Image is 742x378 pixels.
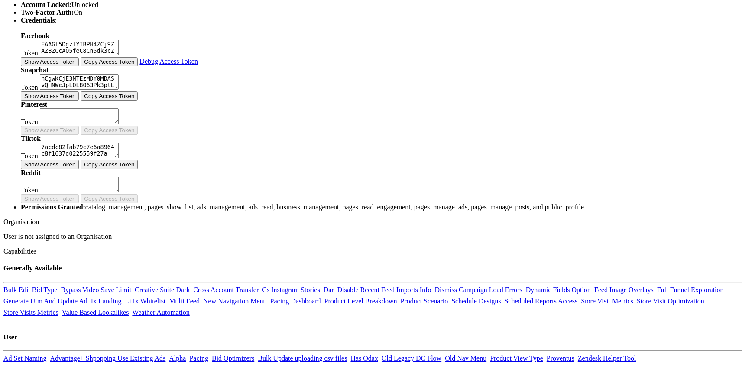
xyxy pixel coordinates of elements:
b: Snapchat [21,65,49,72]
a: Bid Optimizers [212,353,254,360]
a: Value Based Lookalikes [62,307,129,314]
button: Copy Access Token [81,90,138,99]
b: Reddit [21,167,41,175]
a: Creative Suite Dark [135,284,190,292]
textarea: EAAGf5DgztYIBPH4ZCj9ZAZBZCcAQ5feC8Cn5dk3cZCC5tQeVsmZCqrxVtOlczbeFt5B2YYfnJ2nxLPq7iqeOuzimWFoX9H8d... [40,38,119,54]
a: Disable Recent Feed Imports Info [337,284,431,292]
button: Show Access Token [21,55,79,65]
a: New Navigation Menu [203,296,267,303]
button: Show Access Token [21,124,79,133]
button: Copy Access Token [81,124,138,133]
a: Product View Type [490,353,543,360]
button: Show Access Token [21,90,79,99]
a: Weather Automation [132,307,189,314]
b: Facebook [21,30,49,38]
a: Pacing Dashboard [270,296,321,303]
a: Proventus [547,353,574,360]
a: Old Nav Menu [445,353,486,360]
a: Pacing [189,353,208,360]
a: Full Funnel Exploration [657,284,724,292]
a: Bulk Update uploading csv files [258,353,347,360]
button: Copy Access Token [81,192,138,202]
button: Copy Access Token [81,158,138,167]
a: Ad Set Naming [3,353,47,360]
a: Bulk Edit Bid Type [3,284,57,292]
a: Store Visit Metrics [581,296,633,303]
textarea: 7acdc82fab79c7e6a8964c8f1637d0225559f27a [40,141,119,156]
b: Pinterest [21,99,47,106]
a: Feed Image Overlays [594,284,654,292]
a: Scheduled Reports Access [504,296,577,303]
a: Advantage+ Shpopping Use Existing Ads [50,353,166,360]
a: Dynamic Fields Option [526,284,591,292]
a: Has Odax [350,353,378,360]
a: Cs Instagram Stories [262,284,320,292]
b: Tiktok [21,133,41,140]
a: Schedule Designs [451,296,501,303]
textarea: hCgwKCjE3NTEzMDY0MDASvQHNWcJpLOL8O63Pk3ptLfQkGfkeqPio__7-7TNmV0K_FEZ9SyPC7Vse_4gqmCCuGB3JzXQowafe... [40,72,119,88]
button: Show Access Token [21,158,79,167]
b: Credentials [21,15,55,22]
a: Zendesk Helper Tool [578,353,636,360]
a: Multi Feed [169,296,200,303]
a: Li Ix Whitelist [125,296,165,303]
button: Show Access Token [21,192,79,202]
a: Ix Landing [91,296,122,303]
a: Dismiss Campaign Load Errors [434,284,522,292]
a: Cross Account Transfer [193,284,259,292]
a: Bypass Video Save Limit [61,284,131,292]
a: Store Visit Optimization [637,296,704,303]
a: Generate Utm And Update Ad [3,296,87,303]
a: Store Visits Metrics [3,307,58,314]
a: Product Level Breakdown [324,296,397,303]
a: Product Scenario [400,296,448,303]
b: Two-Factor Auth: [21,7,74,14]
a: Alpha [169,353,186,360]
button: Copy Access Token [81,55,138,65]
a: Old Legacy DC Flow [382,353,441,360]
a: Debug Access Token [139,56,198,63]
b: Permissions Granted: [21,202,85,209]
a: Dar [324,284,334,292]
